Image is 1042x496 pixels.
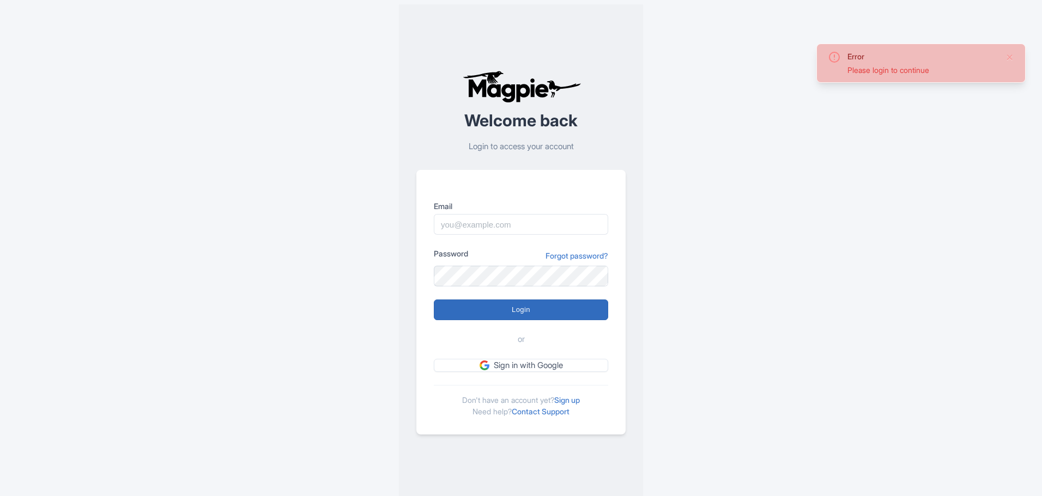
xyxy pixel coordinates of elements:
[847,51,997,62] div: Error
[434,359,608,372] a: Sign in with Google
[847,64,997,76] div: Please login to continue
[434,214,608,235] input: you@example.com
[480,360,489,370] img: google.svg
[416,140,626,153] p: Login to access your account
[434,299,608,320] input: Login
[434,385,608,417] div: Don't have an account yet? Need help?
[554,395,580,405] a: Sign up
[1005,51,1014,64] button: Close
[416,112,626,130] h2: Welcome back
[518,333,525,346] span: or
[434,200,608,212] label: Email
[434,248,468,259] label: Password
[512,407,570,416] a: Contact Support
[546,250,608,261] a: Forgot password?
[460,70,583,103] img: logo-ab69f6fb50320c5b225c76a69d11143b.png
